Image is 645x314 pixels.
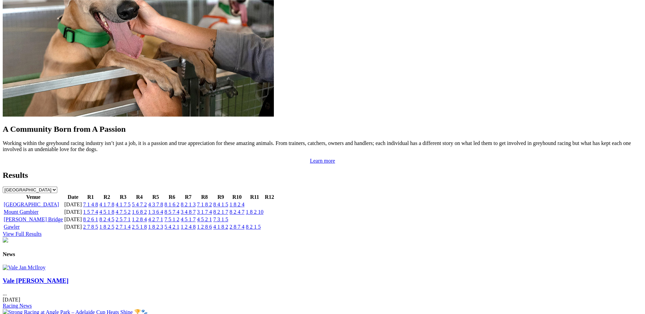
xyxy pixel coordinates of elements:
[148,202,163,207] a: 4 3 7 8
[4,216,63,222] a: [PERSON_NAME] Bridge
[3,171,642,180] h2: Results
[246,209,263,215] a: 1 8 2 10
[148,224,163,230] a: 1 8 2 3
[132,224,147,230] a: 2 5 1 8
[197,194,212,201] th: R8
[99,194,115,201] th: R2
[64,209,82,215] td: [DATE]
[116,216,130,222] a: 2 5 7 1
[64,194,82,201] th: Date
[245,194,264,201] th: R11
[3,297,20,302] span: [DATE]
[213,224,228,230] a: 4 1 8 2
[116,209,130,215] a: 4 7 5 2
[83,209,98,215] a: 1 5 7 4
[181,216,196,222] a: 4 5 1 7
[197,216,212,222] a: 4 5 2 1
[213,209,228,215] a: 8 2 1 7
[132,194,147,201] th: R4
[213,194,228,201] th: R9
[83,216,98,222] a: 8 2 6 1
[4,202,59,207] a: [GEOGRAPHIC_DATA]
[4,209,39,215] a: Mount Gambier
[3,237,8,243] img: chasers_homepage.jpg
[148,194,163,201] th: R5
[116,202,130,207] a: 4 1 7 5
[229,209,244,215] a: 8 2 4 7
[229,194,245,201] th: R10
[197,202,212,207] a: 7 1 8 2
[164,224,179,230] a: 5 4 2 1
[116,224,130,230] a: 2 7 1 4
[213,202,228,207] a: 8 4 1 5
[3,194,63,201] th: Venue
[99,216,114,222] a: 8 2 4 5
[180,194,196,201] th: R7
[148,216,163,222] a: 4 2 7 1
[229,202,244,207] a: 1 8 2 4
[3,277,68,284] a: Vale [PERSON_NAME]
[164,202,179,207] a: 8 1 6 2
[181,209,196,215] a: 3 4 8 7
[197,209,212,215] a: 3 1 7 4
[229,224,244,230] a: 2 8 7 4
[132,202,147,207] a: 5 4 7 2
[99,202,114,207] a: 4 1 7 8
[99,209,114,215] a: 4 5 1 8
[64,224,82,230] td: [DATE]
[164,209,179,215] a: 8 5 7 4
[213,216,228,222] a: 7 3 1 5
[148,209,163,215] a: 1 3 6 4
[3,265,45,271] img: Vale Jan McIlroy
[164,216,179,222] a: 7 5 1 2
[99,224,114,230] a: 1 8 2 5
[3,303,32,309] a: Racing News
[132,216,147,222] a: 1 2 8 4
[181,224,196,230] a: 1 2 4 8
[83,194,98,201] th: R1
[83,202,98,207] a: 7 1 4 8
[132,209,147,215] a: 1 6 8 2
[181,202,196,207] a: 8 2 1 3
[3,125,642,134] h2: A Community Born from A Passion
[3,140,642,152] p: Working within the greyhound racing industry isn’t just a job, it is a passion and true appreciat...
[115,194,131,201] th: R3
[83,224,98,230] a: 2 7 8 5
[164,194,180,201] th: R6
[264,194,275,201] th: R12
[197,224,212,230] a: 1 2 8 6
[3,251,642,257] h4: News
[3,231,42,237] a: View Full Results
[64,201,82,208] td: [DATE]
[64,216,82,223] td: [DATE]
[3,277,642,309] div: ...
[246,224,261,230] a: 8 2 1 5
[310,158,335,164] a: Learn more
[4,224,20,230] a: Gawler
